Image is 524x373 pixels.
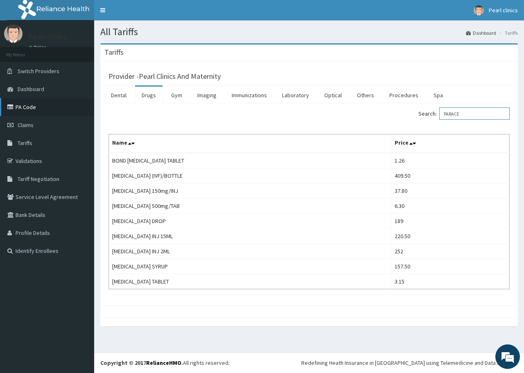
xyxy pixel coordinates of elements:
[439,107,510,120] input: Search:
[109,183,391,199] td: [MEDICAL_DATA] 150mg/INJ
[47,103,113,185] span: We're online!
[391,199,509,214] td: 6.30
[391,168,509,183] td: 409.50
[109,153,391,168] td: BOND [MEDICAL_DATA] TABLET
[191,87,223,104] a: Imaging
[350,87,381,104] a: Others
[134,4,154,24] div: Minimize live chat window
[18,85,44,93] span: Dashboard
[418,107,510,120] label: Search:
[276,87,316,104] a: Laboratory
[391,214,509,229] td: 189
[109,244,391,259] td: [MEDICAL_DATA] INJ 2ML
[225,87,273,104] a: Immunizations
[301,359,518,367] div: Redefining Heath Insurance in [GEOGRAPHIC_DATA] using Telemedicine and Data Science!
[104,49,124,56] h3: Tariffs
[489,7,518,14] span: Pearl clinics
[18,67,59,75] span: Switch Providers
[108,73,221,80] h3: Provider - Pearl Clinics And Maternity
[104,87,133,104] a: Dental
[29,33,67,40] p: Pearl clinics
[391,153,509,168] td: 1.26
[391,134,509,153] th: Price
[109,168,391,183] td: [MEDICAL_DATA] (IVF)/BOTTLE
[391,229,509,244] td: 220.50
[18,121,34,129] span: Claims
[391,259,509,274] td: 157.50
[4,223,156,252] textarea: Type your message and hit 'Enter'
[100,359,183,366] strong: Copyright © 2017 .
[165,87,189,104] a: Gym
[383,87,425,104] a: Procedures
[29,45,48,50] a: Online
[391,244,509,259] td: 252
[466,29,496,36] a: Dashboard
[497,29,518,36] li: Tariffs
[109,274,391,289] td: [MEDICAL_DATA] TABLET
[391,274,509,289] td: 3.15
[318,87,348,104] a: Optical
[100,27,518,37] h1: All Tariffs
[109,134,391,153] th: Name
[146,359,181,366] a: RelianceHMO
[109,229,391,244] td: [MEDICAL_DATA] INJ 15ML
[94,352,524,373] footer: All rights reserved.
[391,183,509,199] td: 37.80
[427,87,449,104] a: Spa
[18,139,32,147] span: Tariffs
[109,259,391,274] td: [MEDICAL_DATA] SYRUP
[109,214,391,229] td: [MEDICAL_DATA] DROP
[135,87,163,104] a: Drugs
[109,199,391,214] td: [MEDICAL_DATA] 500mg/TAB
[43,46,138,56] div: Chat with us now
[15,41,33,61] img: d_794563401_company_1708531726252_794563401
[18,175,59,183] span: Tariff Negotiation
[474,5,484,16] img: User Image
[4,25,23,43] img: User Image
